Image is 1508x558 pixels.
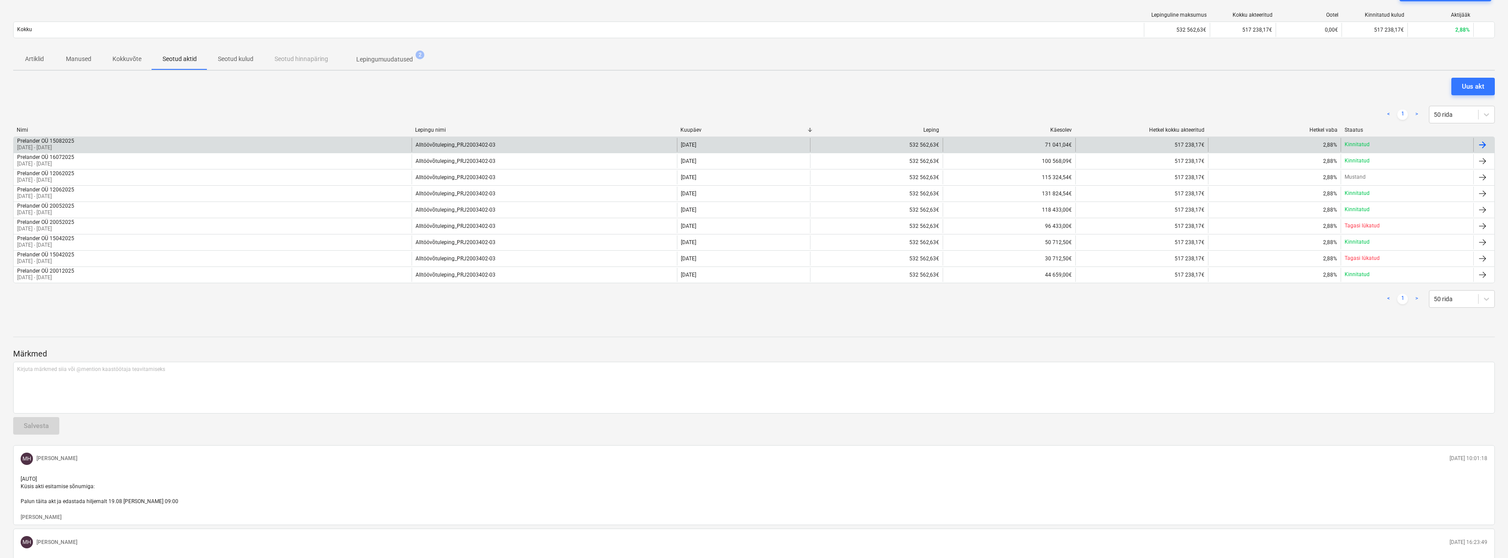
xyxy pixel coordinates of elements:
p: [DATE] - [DATE] [17,258,74,265]
span: 2,88% [1323,256,1337,262]
div: Prelander OÜ 15042025 [17,235,74,241]
p: [DATE] - [DATE] [17,160,74,168]
span: 2,88% [1323,191,1337,197]
a: Page 1 is your current page [1397,294,1408,304]
p: [PERSON_NAME] [36,455,77,462]
div: Nimi [17,127,408,133]
p: [PERSON_NAME] [36,539,77,546]
div: 30 712,50€ [943,252,1075,266]
p: [DATE] - [DATE] [17,209,74,216]
div: 532 562,63€ [810,170,943,184]
p: [DATE] - [DATE] [17,193,74,200]
div: Prelander OÜ 20052025 [17,219,74,225]
div: Prelander OÜ 12062025 [17,187,74,193]
p: Lepingumuudatused [356,55,413,64]
div: 118 433,00€ [943,203,1075,217]
p: [DATE] - [DATE] [17,241,74,249]
div: 532 562,63€ [810,203,943,217]
div: Hetkel kokku akteeritud [1079,127,1204,133]
div: [DATE] [681,239,696,245]
div: 532 562,63€ [810,187,943,201]
div: Leping [814,127,939,133]
div: 100 568,09€ [943,154,1075,168]
span: 2,88% [1323,174,1337,180]
div: 517 238,17€ [1075,170,1208,184]
div: 131 824,54€ [943,187,1075,201]
p: [DATE] - [DATE] [17,144,74,151]
div: 517 238,17€ [1075,203,1208,217]
div: Kinnitatud kulud [1345,12,1404,18]
div: [DATE] [681,256,696,262]
span: MH [22,539,31,545]
div: Hetkel vaba [1211,127,1337,133]
div: Alltöövõtuleping_PRJ2003402-03 [416,272,495,278]
p: [DATE] 16:23:49 [1450,539,1487,546]
div: Uus akt [1462,81,1484,92]
div: 532 562,63€ [810,268,943,282]
span: 2 [416,50,424,59]
div: [DATE] [681,174,696,180]
p: Kinnitatud [1345,190,1370,197]
p: Kinnitatud [1345,206,1370,213]
button: Uus akt [1451,78,1495,95]
span: 517 238,17€ [1374,27,1404,33]
div: 532 562,63€ [810,252,943,266]
p: Tagasi lükatud [1345,255,1380,262]
p: Seotud kulud [218,54,253,64]
div: [DATE] [681,142,696,148]
div: Vestlusvidin [1464,516,1508,558]
div: 517 238,17€ [1075,154,1208,168]
button: [PERSON_NAME] [21,514,61,521]
div: 532 562,63€ [1144,23,1210,37]
div: Prelander OÜ 15082025 [17,138,74,144]
span: [AUTO] Küsis akti esitamise sõnumiga: Palun täita akt ja edastada hiljemalt 19.08 [PERSON_NAME] 0... [21,476,178,504]
p: Kinnitatud [1345,141,1370,148]
div: [DATE] [681,223,696,229]
div: Kuupäev [680,127,806,133]
span: 2,88% [1323,239,1337,245]
div: Prelander OÜ 16072025 [17,154,74,160]
div: 517 238,17€ [1075,268,1208,282]
div: 517 238,17€ [1075,187,1208,201]
div: 96 433,00€ [943,219,1075,233]
div: [DATE] [681,158,696,164]
p: [DATE] - [DATE] [17,274,74,281]
div: Alltöövõtuleping_PRJ2003402-03 [416,174,495,180]
div: Alltöövõtuleping_PRJ2003402-03 [416,239,495,245]
div: Prelander OÜ 12062025 [17,170,74,176]
div: 532 562,63€ [810,219,943,233]
p: Seotud aktid [163,54,197,64]
span: 2,88% [1323,207,1337,213]
div: Alltöövõtuleping_PRJ2003402-03 [416,256,495,262]
div: 532 562,63€ [810,235,943,249]
div: Prelander OÜ 20012025 [17,268,74,274]
a: Next page [1411,109,1422,120]
p: Artiklid [24,54,45,64]
a: Previous page [1383,294,1394,304]
div: [DATE] [681,191,696,197]
div: Lepinguline maksumus [1148,12,1207,18]
p: [DATE] - [DATE] [17,176,74,184]
div: 115 324,54€ [943,170,1075,184]
a: Page 1 is your current page [1397,109,1408,120]
div: [DATE] [681,207,696,213]
p: [DATE] - [DATE] [17,225,74,233]
p: Kinnitatud [1345,238,1370,246]
div: Aktijääk [1411,12,1470,18]
span: 0,00€ [1325,27,1338,33]
div: Käesolev [946,127,1072,133]
div: 532 562,63€ [810,138,943,152]
div: Märt Hanson [21,536,33,548]
div: Kokku akteeritud [1214,12,1273,18]
p: Kokkuvõte [112,54,141,64]
iframe: Chat Widget [1464,516,1508,558]
div: Prelander OÜ 20052025 [17,203,74,209]
span: 2,88% [1323,223,1337,229]
span: 2,88% [1323,142,1337,148]
p: Kokku [17,26,32,33]
p: Kinnitatud [1345,271,1370,278]
span: 2,88% [1323,272,1337,278]
div: [DATE] [681,272,696,278]
div: Staatus [1345,127,1470,133]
